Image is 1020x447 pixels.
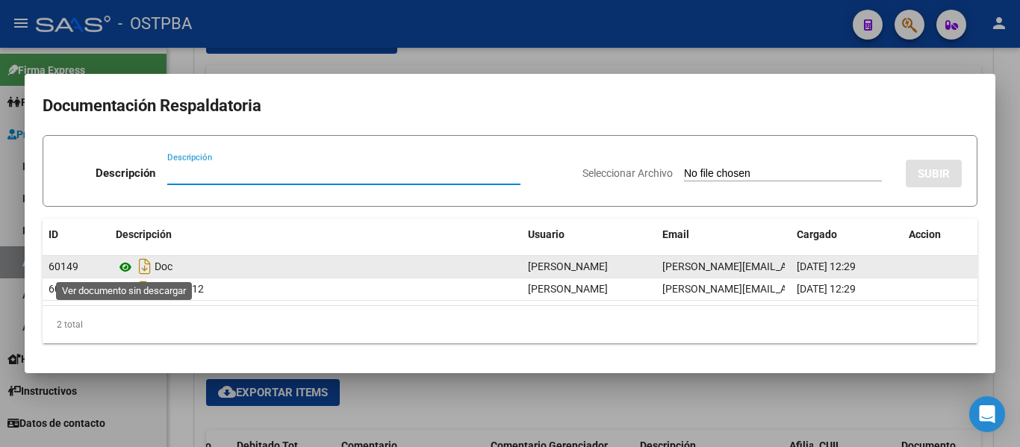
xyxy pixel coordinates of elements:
[797,283,856,295] span: [DATE] 12:29
[918,167,950,181] span: SUBIR
[135,277,155,301] i: Descargar documento
[43,306,977,343] div: 2 total
[528,283,608,295] span: [PERSON_NAME]
[96,165,155,182] p: Descripción
[791,219,903,251] datatable-header-cell: Cargado
[528,228,565,240] span: Usuario
[528,260,608,272] span: [PERSON_NAME]
[110,219,522,251] datatable-header-cell: Descripción
[906,160,962,187] button: SUBIR
[43,92,977,120] h2: Documentación Respaldatoria
[522,219,656,251] datatable-header-cell: Usuario
[49,228,58,240] span: ID
[49,283,78,295] span: 60148
[797,260,856,272] span: [DATE] 12:29
[49,260,78,272] span: 60149
[903,219,977,251] datatable-header-cell: Accion
[116,277,516,301] div: Hr 126312
[116,254,516,278] div: Doc
[969,396,1005,432] div: Open Intercom Messenger
[662,283,988,295] span: [PERSON_NAME][EMAIL_ADDRESS][PERSON_NAME][DOMAIN_NAME]
[662,260,988,272] span: [PERSON_NAME][EMAIL_ADDRESS][PERSON_NAME][DOMAIN_NAME]
[656,219,791,251] datatable-header-cell: Email
[909,228,941,240] span: Accion
[135,254,155,278] i: Descargar documento
[43,219,110,251] datatable-header-cell: ID
[797,228,837,240] span: Cargado
[582,167,673,179] span: Seleccionar Archivo
[662,228,689,240] span: Email
[116,228,172,240] span: Descripción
